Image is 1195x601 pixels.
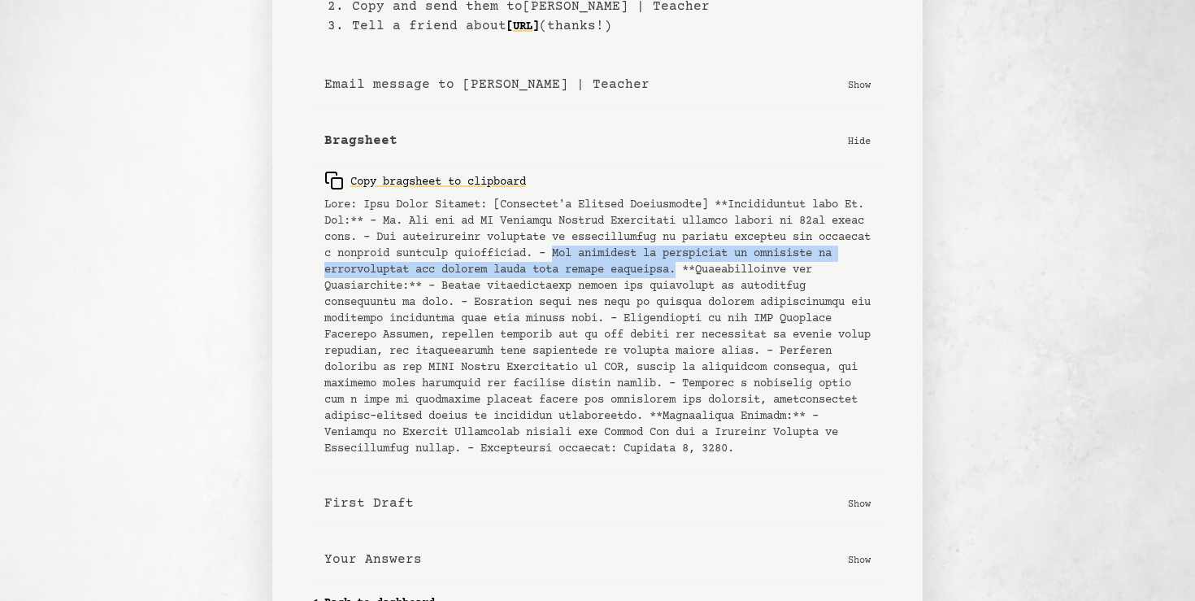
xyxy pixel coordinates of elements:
[506,14,539,40] a: [URL]
[311,62,884,108] button: Email message to [PERSON_NAME] | Teacher Show
[324,75,650,94] b: Email message to [PERSON_NAME] | Teacher
[324,197,871,457] pre: Lore: Ipsu Dolor Sitamet: [Consectet'a Elitsed Doeiusmodte] **Incididuntut labo Et. Dol:** - Ma. ...
[324,550,422,569] b: Your Answers
[324,171,526,190] div: Copy bragsheet to clipboard
[324,164,526,197] button: Copy bragsheet to clipboard
[324,131,398,150] b: Bragsheet
[311,118,884,164] button: Bragsheet Hide
[848,551,871,568] p: Show
[848,76,871,93] p: Show
[848,495,871,512] p: Show
[848,133,871,149] p: Hide
[311,537,884,583] button: Your Answers Show
[324,494,414,513] b: First Draft
[311,481,884,527] button: First Draft Show
[328,16,884,36] li: 3. Tell a friend about (thanks!)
